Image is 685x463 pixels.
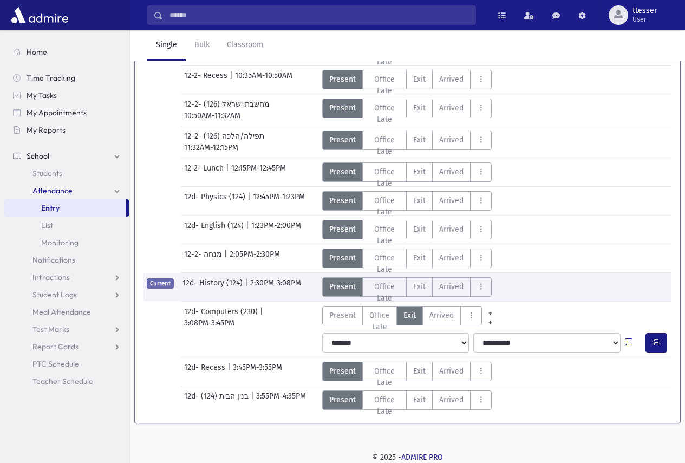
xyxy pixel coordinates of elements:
[4,303,129,321] a: Meal Attendance
[322,70,492,89] div: AttTypes
[632,6,657,15] span: ttesser
[41,220,53,230] span: List
[369,74,400,96] span: Office Late
[439,74,464,85] span: Arrived
[147,452,668,463] div: © 2025 -
[246,220,251,239] span: |
[439,224,464,235] span: Arrived
[482,306,499,315] a: All Prior
[329,134,356,146] span: Present
[4,355,129,373] a: PTC Schedule
[4,182,129,199] a: Attendance
[32,359,79,369] span: PTC Schedule
[322,362,492,381] div: AttTypes
[413,195,426,206] span: Exit
[27,108,87,118] span: My Appointments
[369,366,400,388] span: Office Late
[413,366,426,377] span: Exit
[32,290,77,299] span: Student Logs
[413,102,426,114] span: Exit
[413,166,426,178] span: Exit
[369,281,400,304] span: Office Late
[322,277,492,297] div: AttTypes
[9,4,71,26] img: AdmirePro
[182,277,245,297] span: 12d- History (124)
[369,134,400,157] span: Office Late
[4,43,129,61] a: Home
[184,306,260,317] span: 12d- Computers (230)
[251,390,256,410] span: |
[329,281,356,292] span: Present
[32,376,93,386] span: Teacher Schedule
[413,224,426,235] span: Exit
[224,249,230,268] span: |
[413,394,426,406] span: Exit
[163,5,475,25] input: Search
[250,277,301,297] span: 2:30PM-3:08PM
[27,151,49,161] span: School
[226,162,231,182] span: |
[439,252,464,264] span: Arrived
[230,70,235,89] span: |
[369,195,400,218] span: Office Late
[329,310,356,321] span: Present
[251,220,301,239] span: 1:23PM-2:00PM
[439,102,464,114] span: Arrived
[413,252,426,264] span: Exit
[329,366,356,377] span: Present
[247,191,253,211] span: |
[4,338,129,355] a: Report Cards
[27,73,75,83] span: Time Tracking
[184,142,238,153] span: 11:32AM-12:15PM
[439,195,464,206] span: Arrived
[632,15,657,24] span: User
[184,191,247,211] span: 12d- Physics (124)
[482,315,499,323] a: All Later
[32,272,70,282] span: Infractions
[260,306,265,317] span: |
[256,390,306,410] span: 3:55PM-4:35PM
[27,47,47,57] span: Home
[4,147,129,165] a: School
[439,166,464,178] span: Arrived
[429,310,454,321] span: Arrived
[369,224,400,246] span: Office Late
[4,165,129,182] a: Students
[413,134,426,146] span: Exit
[147,30,186,61] a: Single
[439,394,464,406] span: Arrived
[184,220,246,239] span: 12d- English (124)
[322,162,492,182] div: AttTypes
[184,110,240,121] span: 10:50AM-11:32AM
[4,199,126,217] a: Entry
[369,166,400,189] span: Office Late
[4,234,129,251] a: Monitoring
[322,249,492,268] div: AttTypes
[235,70,292,89] span: 10:35AM-10:50AM
[329,195,356,206] span: Present
[4,321,129,338] a: Test Marks
[439,366,464,377] span: Arrived
[329,224,356,235] span: Present
[4,104,129,121] a: My Appointments
[227,362,233,381] span: |
[184,362,227,381] span: 12d- Recess
[329,394,356,406] span: Present
[4,217,129,234] a: List
[245,277,250,297] span: |
[184,249,224,268] span: 12-2- מנחה
[184,162,226,182] span: 12-2- Lunch
[403,310,416,321] span: Exit
[4,286,129,303] a: Student Logs
[4,373,129,390] a: Teacher Schedule
[4,69,129,87] a: Time Tracking
[329,252,356,264] span: Present
[322,390,492,410] div: AttTypes
[4,269,129,286] a: Infractions
[253,191,305,211] span: 12:45PM-1:23PM
[218,30,272,61] a: Classroom
[322,306,499,325] div: AttTypes
[4,251,129,269] a: Notifications
[329,102,356,114] span: Present
[186,30,218,61] a: Bulk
